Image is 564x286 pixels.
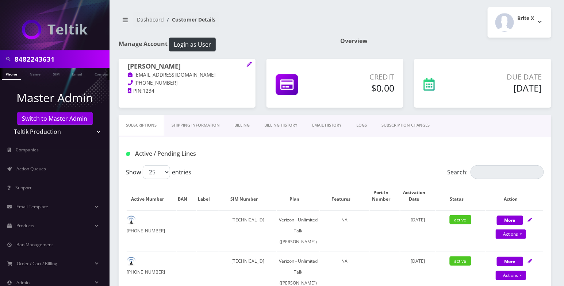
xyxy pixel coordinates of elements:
a: Company [91,68,115,79]
td: [TECHNICAL_ID] [219,210,276,251]
th: SIM Number: activate to sort column ascending [219,182,276,210]
a: Name [26,68,44,79]
img: default.png [127,257,136,266]
h2: Brite X [518,15,534,22]
span: [DATE] [411,258,425,264]
span: Action Queues [16,166,46,172]
th: Active Number: activate to sort column ascending [127,182,176,210]
h5: $0.00 [330,82,394,93]
th: Port-In Number: activate to sort column ascending [370,182,400,210]
span: Email Template [16,204,48,210]
h1: Manage Account [119,38,330,51]
span: Admin [16,279,30,286]
a: EMAIL HISTORY [305,115,349,136]
span: [PHONE_NUMBER] [135,80,178,86]
h1: Active / Pending Lines [126,150,258,157]
span: active [450,215,471,224]
a: Billing History [257,115,305,136]
th: Status: activate to sort column ascending [436,182,485,210]
th: Action: activate to sort column ascending [486,182,543,210]
a: Billing [227,115,257,136]
td: Verizon - Unlimited Talk ([PERSON_NAME]) [277,210,319,251]
th: Activation Date: activate to sort column ascending [400,182,435,210]
button: More [497,216,523,225]
h1: [PERSON_NAME] [128,62,246,71]
li: Customer Details [164,16,215,23]
button: Login as User [169,38,216,51]
a: Dashboard [137,16,164,23]
td: NA [320,210,369,251]
a: Switch to Master Admin [17,112,93,125]
a: LOGS [349,115,374,136]
img: default.png [127,216,136,225]
th: BAN: activate to sort column ascending [177,182,196,210]
label: Show entries [126,165,191,179]
button: More [497,257,523,266]
a: Email [68,68,86,79]
a: Shipping Information [164,115,227,136]
span: Order / Cart / Billing [17,260,58,267]
select: Showentries [143,165,170,179]
th: Features: activate to sort column ascending [320,182,369,210]
input: Search: [471,165,544,179]
td: [PHONE_NUMBER] [127,210,176,251]
a: [EMAIL_ADDRESS][DOMAIN_NAME] [128,71,216,79]
label: Search: [447,165,544,179]
span: Products [16,223,34,229]
span: Ban Management [16,241,53,248]
a: SIM [49,68,63,79]
a: PIN: [128,88,143,95]
a: Login as User [168,40,216,48]
th: Plan: activate to sort column ascending [277,182,319,210]
nav: breadcrumb [119,12,330,33]
p: Credit [330,71,394,82]
span: active [450,256,471,266]
span: 1234 [143,88,154,94]
h5: [DATE] [467,82,542,93]
img: Teltik Production [22,20,88,39]
th: Label: activate to sort column ascending [197,182,219,210]
h1: Overview [341,38,552,45]
span: [DATE] [411,217,425,223]
button: Brite X [488,7,551,38]
a: Actions [496,271,526,280]
a: Actions [496,229,526,239]
a: Subscriptions [119,115,164,136]
a: Phone [2,68,21,80]
span: Companies [16,147,39,153]
p: Due Date [467,71,542,82]
input: Search in Company [15,52,108,66]
a: SUBSCRIPTION CHANGES [374,115,437,136]
span: Support [15,185,31,191]
img: Active / Pending Lines [126,152,130,156]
